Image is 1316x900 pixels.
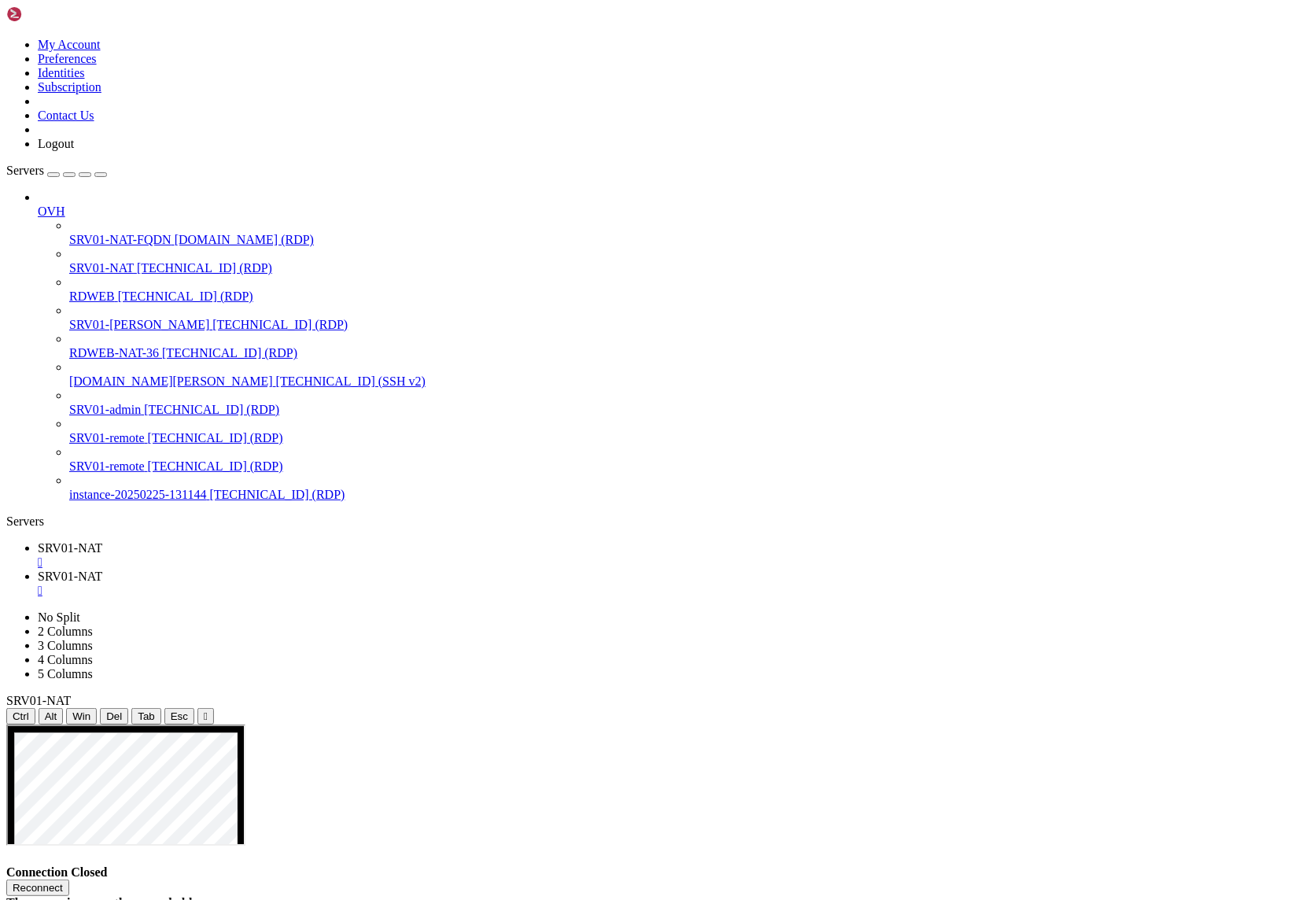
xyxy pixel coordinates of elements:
li: SRV01-[PERSON_NAME] [TECHNICAL_ID] (RDP) [69,304,1310,332]
a:  [38,555,1310,570]
li: RDWEB-NAT-36 [TECHNICAL_ID] (RDP) [69,332,1310,360]
button: Alt [39,708,64,725]
span: [DOMAIN_NAME][PERSON_NAME] [69,374,273,388]
a: Identities [38,66,85,79]
span: OVH [38,205,65,218]
a: SRV01-NAT [38,570,1310,598]
a: OVH [38,205,1310,219]
span: Alt [45,710,57,722]
li: SRV01-remote [TECHNICAL_ID] (RDP) [69,445,1310,474]
span: RDWEB-NAT-36 [69,346,159,360]
span: Ctrl [13,710,29,722]
a: instance-20250225-131144 [TECHNICAL_ID] (RDP) [69,488,1310,502]
span: SRV01-NAT-FQDN [69,233,171,246]
a: SRV01-NAT-FQDN [DOMAIN_NAME] (RDP) [69,233,1310,247]
span: [TECHNICAL_ID] (RDP) [148,431,283,444]
span: [TECHNICAL_ID] (RDP) [212,318,348,331]
a: 3 Columns [38,639,93,652]
span: Tab [138,710,155,722]
li: SRV01-NAT [TECHNICAL_ID] (RDP) [69,247,1310,275]
a: Preferences [38,52,97,65]
span: SRV01-remote [69,459,145,473]
a: 5 Columns [38,667,93,681]
span: Esc [171,710,188,722]
span: instance-20250225-131144 [69,488,206,501]
a: SRV01-remote [TECHNICAL_ID] (RDP) [69,431,1310,445]
button:  [197,708,214,725]
a:  [38,584,1310,598]
a: No Split [38,610,80,624]
span: Servers [6,164,44,177]
span: Connection Closed [6,865,107,879]
span: [DOMAIN_NAME] (RDP) [175,233,314,246]
a: 4 Columns [38,653,93,666]
a: Logout [38,137,74,150]
a: [DOMAIN_NAME][PERSON_NAME] [TECHNICAL_ID] (SSH v2) [69,374,1310,389]
a: RDWEB [TECHNICAL_ID] (RDP) [69,290,1310,304]
a: SRV01-remote [TECHNICAL_ID] (RDP) [69,459,1310,474]
li: instance-20250225-131144 [TECHNICAL_ID] (RDP) [69,474,1310,502]
li: [DOMAIN_NAME][PERSON_NAME] [TECHNICAL_ID] (SSH v2) [69,360,1310,389]
li: RDWEB [TECHNICAL_ID] (RDP) [69,275,1310,304]
a: Subscription [38,80,101,94]
a: SRV01-NAT [TECHNICAL_ID] (RDP) [69,261,1310,275]
span: [TECHNICAL_ID] (RDP) [137,261,272,275]
span: SRV01-admin [69,403,141,416]
a: Contact Us [38,109,94,122]
span: SRV01-NAT [69,261,134,275]
span: [TECHNICAL_ID] (RDP) [118,290,253,303]
span: SRV01-[PERSON_NAME] [69,318,209,331]
a: 2 Columns [38,625,93,638]
span: Win [72,710,90,722]
button: Del [100,708,128,725]
a: SRV01-[PERSON_NAME] [TECHNICAL_ID] (RDP) [69,318,1310,332]
button: Ctrl [6,708,35,725]
a: RDWEB-NAT-36 [TECHNICAL_ID] (RDP) [69,346,1310,360]
a: My Account [38,38,101,51]
span: [TECHNICAL_ID] (RDP) [144,403,279,416]
li: OVH [38,190,1310,502]
a: Servers [6,164,107,177]
a: SRV01-NAT [38,541,1310,570]
span: SRV01-NAT [38,541,102,555]
li: SRV01-admin [TECHNICAL_ID] (RDP) [69,389,1310,417]
li: SRV01-NAT-FQDN [DOMAIN_NAME] (RDP) [69,219,1310,247]
button: Tab [131,708,161,725]
div: Servers [6,515,1310,529]
span: SRV01-remote [69,431,145,444]
li: SRV01-remote [TECHNICAL_ID] (RDP) [69,417,1310,445]
span: SRV01-NAT [38,570,102,583]
span: [TECHNICAL_ID] (RDP) [209,488,345,501]
span: [TECHNICAL_ID] (SSH v2) [276,374,426,388]
img: Shellngn [6,6,97,22]
button: Reconnect [6,880,69,896]
span: [TECHNICAL_ID] (RDP) [148,459,283,473]
a: SRV01-admin [TECHNICAL_ID] (RDP) [69,403,1310,417]
button: Esc [164,708,194,725]
div:  [204,710,208,722]
span: Del [106,710,122,722]
button: Win [66,708,97,725]
span: [TECHNICAL_ID] (RDP) [162,346,297,360]
span: RDWEB [69,290,115,303]
span: SRV01-NAT [6,694,71,707]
